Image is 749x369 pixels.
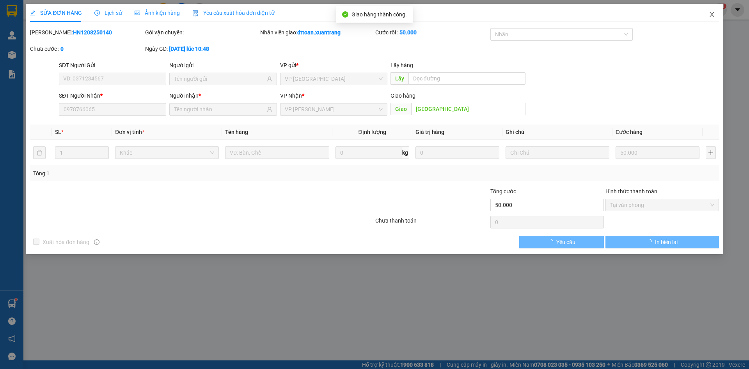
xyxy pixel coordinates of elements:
span: HAIVAN [24,4,51,12]
button: delete [33,146,46,159]
th: Ghi chú [502,125,612,140]
span: 0981 559 551 [75,21,114,28]
div: Nhân viên giao: [260,28,374,37]
span: user [267,76,272,82]
input: 0 [415,146,499,159]
span: VP MỘC CHÂU [285,103,383,115]
span: XUANTRANG [14,14,60,22]
b: [DATE] lúc 10:48 [169,46,209,52]
input: Dọc đường [411,103,525,115]
span: loading [548,239,556,244]
button: plus [706,146,716,159]
span: kg [401,146,409,159]
span: Cước hàng [616,129,643,135]
span: SỬA ĐƠN HÀNG [30,10,82,16]
div: [PERSON_NAME]: [30,28,144,37]
span: Giao [390,103,411,115]
b: HN1208250140 [73,29,112,36]
span: Giao hàng thành công. [351,11,407,18]
input: Tên người nhận [174,105,265,114]
div: VP gửi [280,61,387,70]
span: Người nhận: [3,50,27,55]
span: Ảnh kiện hàng [135,10,180,16]
button: In biên lai [605,236,719,248]
div: Chưa cước : [30,45,144,53]
input: Ghi Chú [506,146,609,159]
span: Lịch sử [94,10,122,16]
div: Chưa thanh toán [374,216,490,230]
span: VP Nhận [280,93,302,99]
span: VP HÀ NỘI [285,73,383,85]
span: Xuất hóa đơn hàng [39,238,92,246]
em: Logistics [25,24,50,31]
div: Người gửi [169,61,277,70]
div: SĐT Người Gửi [59,61,166,70]
img: icon [192,10,199,16]
span: Yêu cầu xuất hóa đơn điện tử [192,10,275,16]
span: Định lượng [359,129,386,135]
span: Người gửi: [3,45,24,50]
input: Tên người gửi [174,75,265,83]
label: Hình thức thanh toán [605,188,657,194]
span: Tên hàng [225,129,248,135]
div: Cước rồi : [375,28,489,37]
b: dttoan.xuantrang [297,29,341,36]
b: 0 [60,46,64,52]
span: edit [30,10,35,16]
input: Dọc đường [408,72,525,85]
span: close [709,11,715,18]
span: 0945011729 [3,55,58,66]
div: Người nhận [169,91,277,100]
span: clock-circle [94,10,100,16]
button: Close [701,4,723,26]
input: 0 [616,146,699,159]
span: Lấy hàng [390,62,413,68]
span: Lấy [390,72,408,85]
span: Giao hàng [390,93,415,99]
span: check-circle [342,11,348,18]
span: loading [646,239,655,244]
span: Đơn vị tính [115,129,144,135]
button: Yêu cầu [519,236,604,248]
span: SL [55,129,61,135]
div: Gói vận chuyển: [145,28,259,37]
span: info-circle [94,239,99,245]
div: SĐT Người Nhận [59,91,166,100]
span: VP [PERSON_NAME] [73,8,114,20]
span: user [267,107,272,112]
b: 50.000 [399,29,417,36]
span: Khác [120,147,214,159]
input: VD: Bàn, Ghế [225,146,329,159]
div: Tổng: 1 [33,169,289,178]
span: Tổng cước [490,188,516,194]
span: Giá trị hàng [415,129,444,135]
span: Tại văn phòng [610,199,714,211]
span: Yêu cầu [556,238,575,246]
span: In biên lai [655,238,678,246]
div: Ngày GD: [145,45,259,53]
span: picture [135,10,140,16]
